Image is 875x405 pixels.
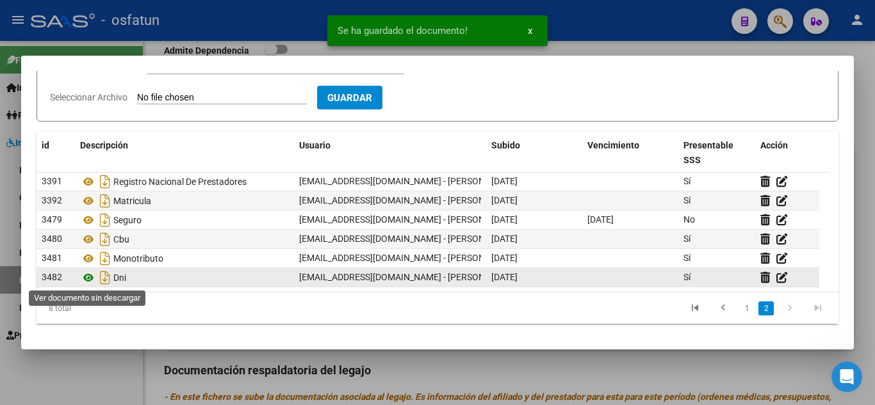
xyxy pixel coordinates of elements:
[486,132,582,174] datatable-header-cell: Subido
[42,272,62,282] span: 3482
[299,234,516,244] span: [EMAIL_ADDRESS][DOMAIN_NAME] - [PERSON_NAME]
[491,253,518,263] span: [DATE]
[317,86,382,109] button: Guardar
[37,132,75,174] datatable-header-cell: id
[299,214,516,225] span: [EMAIL_ADDRESS][DOMAIN_NAME] - [PERSON_NAME]
[97,191,113,211] i: Descargar documento
[42,253,62,263] span: 3481
[760,140,788,150] span: Acción
[518,19,543,42] button: x
[294,132,486,174] datatable-header-cell: Usuario
[299,140,331,150] span: Usuario
[42,140,49,150] span: id
[97,229,113,250] i: Descargar documento
[491,140,520,150] span: Subido
[50,92,127,102] span: Seleccionar Archivo
[491,234,518,244] span: [DATE]
[491,272,518,282] span: [DATE]
[683,195,691,205] span: Sí
[582,132,678,174] datatable-header-cell: Vencimiento
[758,301,774,315] a: 2
[528,25,532,36] span: x
[42,234,62,244] span: 3480
[299,253,516,263] span: [EMAIL_ADDRESS][DOMAIN_NAME] - [PERSON_NAME]
[338,24,468,37] span: Se ha guardado el documento!
[37,292,195,324] div: 8 total
[97,267,113,288] i: Descargar documento
[97,248,113,269] i: Descargar documento
[683,253,691,263] span: Sí
[327,92,372,104] span: Guardar
[683,272,691,282] span: Sí
[299,176,516,186] span: [EMAIL_ADDRESS][DOMAIN_NAME] - [PERSON_NAME]
[299,272,516,282] span: [EMAIL_ADDRESS][DOMAIN_NAME] - [PERSON_NAME]
[113,253,163,264] span: Monotributo
[683,140,733,165] span: Presentable SSS
[587,140,639,150] span: Vencimiento
[113,273,126,283] span: Dni
[42,176,62,186] span: 3391
[737,298,756,319] li: page 1
[299,195,516,205] span: [EMAIL_ADDRESS][DOMAIN_NAME] - [PERSON_NAME]
[683,234,691,244] span: Sí
[42,195,62,205] span: 3392
[113,196,151,206] span: Matricula
[778,301,802,315] a: go to next page
[97,210,113,230] i: Descargar documento
[739,301,755,315] a: 1
[831,361,862,392] iframe: Intercom live chat
[683,301,707,315] a: go to first page
[683,176,691,186] span: Sí
[80,140,128,150] span: Descripción
[491,176,518,186] span: [DATE]
[711,301,735,315] a: go to previous page
[113,234,129,244] span: Cbu
[97,171,113,192] i: Descargar documento
[491,214,518,225] span: [DATE]
[113,177,247,187] span: Registro Nacional De Prestadores
[587,214,614,225] span: [DATE]
[683,214,695,225] span: No
[491,195,518,205] span: [DATE]
[755,132,819,174] datatable-header-cell: Acción
[756,298,776,319] li: page 2
[113,215,142,225] span: Seguro
[678,132,755,174] datatable-header-cell: Presentable SSS
[806,301,830,315] a: go to last page
[75,132,294,174] datatable-header-cell: Descripción
[42,214,62,225] span: 3479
